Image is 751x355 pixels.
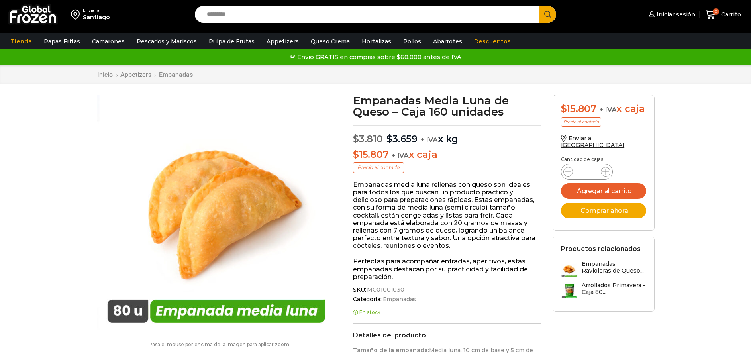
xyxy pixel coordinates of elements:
span: + IVA [599,106,617,114]
span: + IVA [391,151,409,159]
strong: Tamaño de la empanada: [353,347,429,354]
a: Papas Fritas [40,34,84,49]
a: Tienda [7,34,36,49]
button: Agregar al carrito [561,183,646,199]
a: Empanadas [159,71,193,78]
a: Queso Crema [307,34,354,49]
span: Categoría: [353,296,541,303]
span: $ [353,149,359,160]
p: En stock [353,310,541,315]
p: Precio al contado [561,117,601,127]
p: Cantidad de cajas [561,157,646,162]
a: Pollos [399,34,425,49]
span: 0 [713,8,719,15]
h3: Arrollados Primavera - Caja 80... [582,282,646,296]
a: Iniciar sesión [647,6,695,22]
h2: Detalles del producto [353,331,541,339]
p: x caja [353,149,541,161]
a: Enviar a [GEOGRAPHIC_DATA] [561,135,625,149]
a: Appetizers [263,34,303,49]
a: Descuentos [470,34,515,49]
p: Empanadas media luna rellenas con queso son ideales para todos los que buscan un producto práctic... [353,181,541,250]
a: Arrollados Primavera - Caja 80... [561,282,646,299]
a: 0 Carrito [703,5,743,24]
a: Inicio [97,71,113,78]
span: $ [386,133,392,145]
nav: Breadcrumb [97,71,193,78]
a: Empanadas [382,296,416,303]
span: $ [561,103,567,114]
img: address-field-icon.svg [71,8,83,21]
h3: Empanadas Ravioleras de Queso... [582,261,646,274]
span: SKU: [353,286,541,293]
span: Iniciar sesión [655,10,695,18]
p: Precio al contado [353,162,404,173]
span: $ [353,133,359,145]
a: Appetizers [120,71,152,78]
a: Pulpa de Frutas [205,34,259,49]
input: Product quantity [579,166,594,177]
a: Hortalizas [358,34,395,49]
button: Search button [539,6,556,23]
bdi: 3.810 [353,133,383,145]
p: Pasa el mouse por encima de la imagen para aplicar zoom [97,342,341,347]
a: Abarrotes [429,34,466,49]
p: Perfectas para acompañar entradas, aperitivos, estas empanadas destacan por su practicidad y faci... [353,257,541,280]
h2: Productos relacionados [561,245,641,253]
bdi: 3.659 [386,133,418,145]
button: Comprar ahora [561,203,646,218]
div: Enviar a [83,8,110,13]
a: Pescados y Mariscos [133,34,201,49]
h1: Empanadas Media Luna de Queso – Caja 160 unidades [353,95,541,117]
img: empanada-media-luna [97,95,336,334]
span: Carrito [719,10,741,18]
bdi: 15.807 [561,103,596,114]
div: x caja [561,103,646,115]
bdi: 15.807 [353,149,388,160]
span: + IVA [420,136,438,144]
a: Camarones [88,34,129,49]
a: Empanadas Ravioleras de Queso... [561,261,646,278]
p: x kg [353,125,541,145]
div: Santiago [83,13,110,21]
span: MC01001030 [366,286,404,293]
